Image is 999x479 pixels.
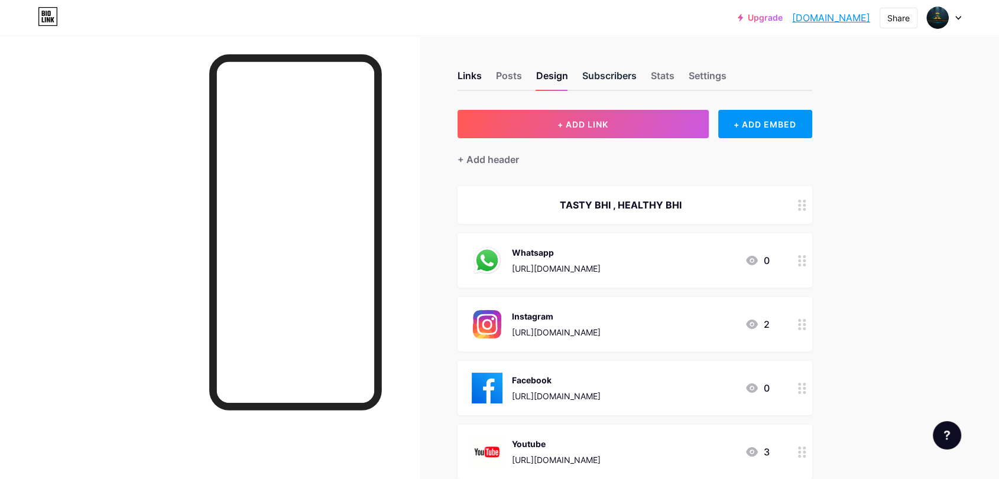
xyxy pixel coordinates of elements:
[718,110,812,138] div: + ADD EMBED
[472,245,502,276] img: Whatsapp
[458,110,709,138] button: + ADD LINK
[582,69,637,90] div: Subscribers
[472,198,770,212] div: TASTY BHI , HEALTHY BHI
[472,309,502,340] img: Instagram
[536,69,568,90] div: Design
[512,374,601,386] div: Facebook
[651,69,674,90] div: Stats
[512,390,601,402] div: [URL][DOMAIN_NAME]
[512,454,601,466] div: [URL][DOMAIN_NAME]
[458,69,482,90] div: Links
[745,253,770,268] div: 0
[745,445,770,459] div: 3
[745,317,770,331] div: 2
[512,326,601,338] div: [URL][DOMAIN_NAME]
[738,13,783,22] a: Upgrade
[472,373,502,403] img: Facebook
[689,69,726,90] div: Settings
[512,246,601,259] div: Whatsapp
[792,11,870,25] a: [DOMAIN_NAME]
[512,438,601,450] div: Youtube
[745,381,770,395] div: 0
[512,262,601,275] div: [URL][DOMAIN_NAME]
[512,310,601,322] div: Instagram
[472,436,502,467] img: Youtube
[496,69,522,90] div: Posts
[557,119,608,129] span: + ADD LINK
[887,12,910,24] div: Share
[458,152,519,167] div: + Add header
[926,6,949,29] img: shribalajisales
